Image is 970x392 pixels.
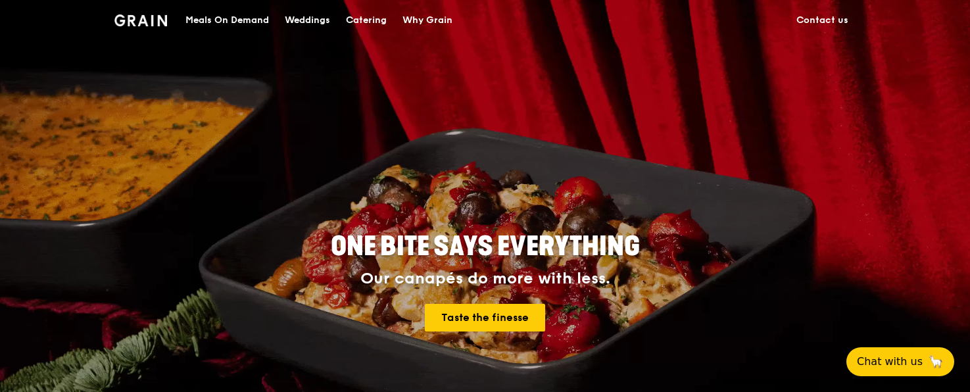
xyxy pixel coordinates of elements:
[846,347,954,376] button: Chat with us🦙
[346,1,387,40] div: Catering
[857,354,923,370] span: Chat with us
[277,1,338,40] a: Weddings
[402,1,452,40] div: Why Grain
[788,1,856,40] a: Contact us
[331,231,640,262] span: ONE BITE SAYS EVERYTHING
[928,354,944,370] span: 🦙
[395,1,460,40] a: Why Grain
[249,270,722,288] div: Our canapés do more with less.
[285,1,330,40] div: Weddings
[185,1,269,40] div: Meals On Demand
[114,14,168,26] img: Grain
[425,304,545,331] a: Taste the finesse
[338,1,395,40] a: Catering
